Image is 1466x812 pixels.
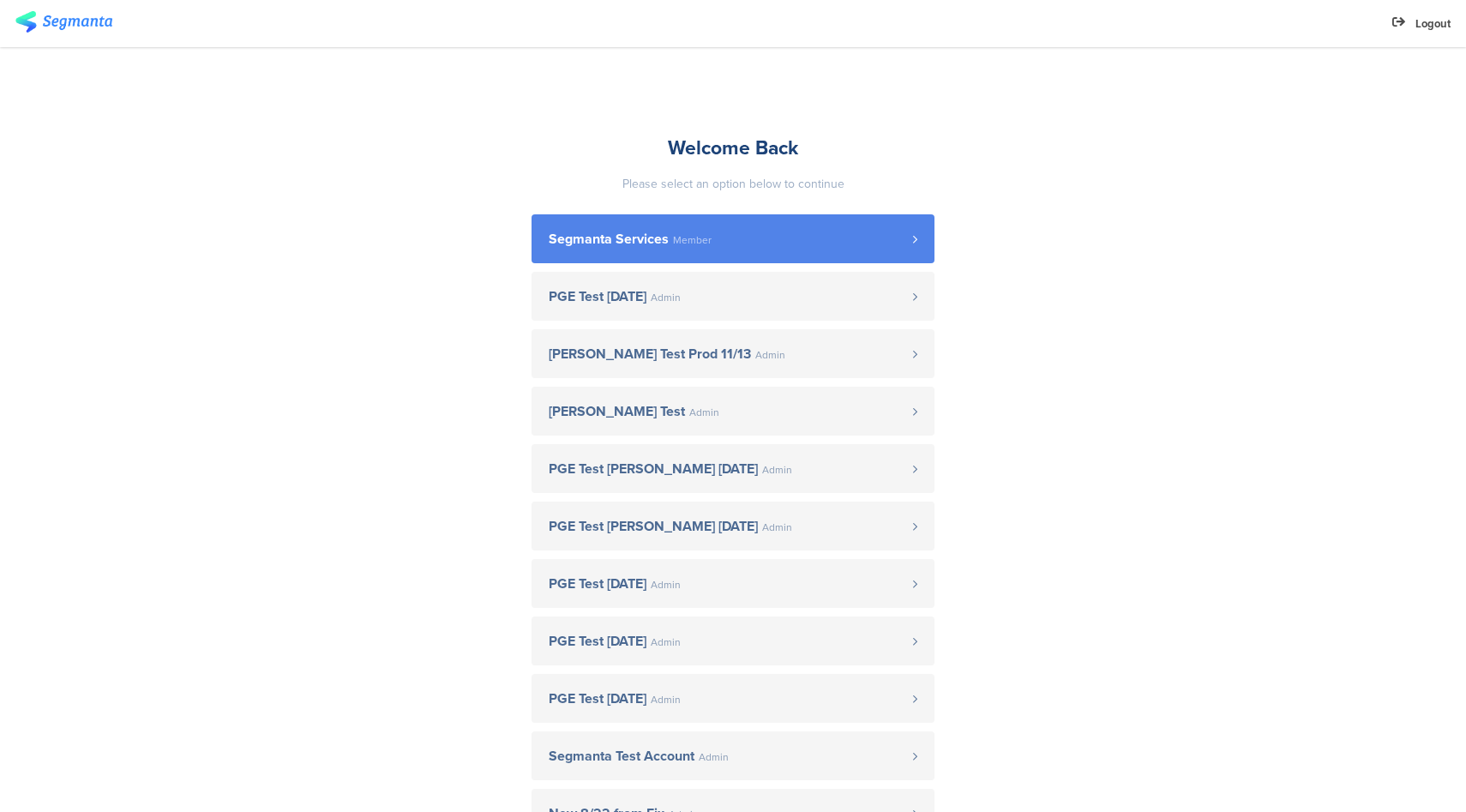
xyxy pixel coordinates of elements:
[532,133,934,162] div: Welcome Back
[532,617,934,665] a: PGE Test [DATE] Admin
[532,387,934,436] a: [PERSON_NAME] Test Admin
[549,635,646,648] span: PGE Test [DATE]
[1415,15,1451,32] span: Logout
[532,272,934,321] a: PGE Test [DATE] Admin
[762,465,792,475] span: Admin
[651,580,681,590] span: Admin
[549,692,646,706] span: PGE Test [DATE]
[699,752,729,762] span: Admin
[532,175,934,193] div: Please select an option below to continue
[532,674,934,723] a: PGE Test [DATE] Admin
[549,232,669,246] span: Segmanta Services
[15,11,112,33] img: segmanta logo
[532,329,934,378] a: [PERSON_NAME] Test Prod 11/13 Admin
[532,444,934,493] a: PGE Test [PERSON_NAME] [DATE] Admin
[549,462,758,476] span: PGE Test [PERSON_NAME] [DATE]
[689,407,719,418] span: Admin
[755,350,785,360] span: Admin
[532,214,934,263] a: Segmanta Services Member
[549,520,758,533] span: PGE Test [PERSON_NAME] [DATE]
[651,637,681,647] span: Admin
[549,347,751,361] span: [PERSON_NAME] Test Prod 11/13
[549,577,646,591] span: PGE Test [DATE]
[549,405,685,418] span: [PERSON_NAME] Test
[532,559,934,608] a: PGE Test [DATE] Admin
[762,522,792,532] span: Admin
[651,292,681,303] span: Admin
[532,502,934,550] a: PGE Test [PERSON_NAME] [DATE] Admin
[549,749,694,763] span: Segmanta Test Account
[673,235,712,245] span: Member
[532,731,934,780] a: Segmanta Test Account Admin
[651,695,681,705] span: Admin
[549,290,646,304] span: PGE Test [DATE]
